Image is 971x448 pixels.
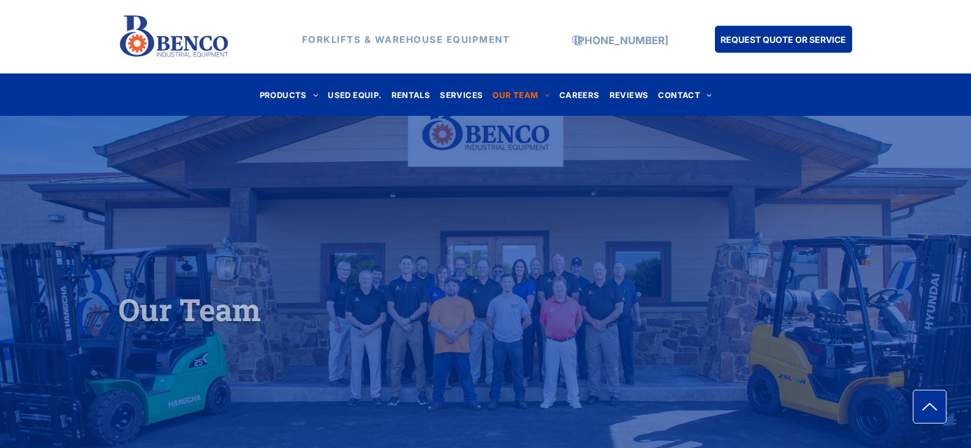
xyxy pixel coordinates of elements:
[302,34,510,45] strong: FORKLIFTS & WAREHOUSE EQUIPMENT
[118,289,261,330] span: Our Team
[255,86,323,103] a: PRODUCTS
[435,86,488,103] a: SERVICES
[715,26,852,53] a: REQUEST QUOTE OR SERVICE
[554,86,605,103] a: CAREERS
[720,28,846,51] span: REQUEST QUOTE OR SERVICE
[488,86,554,103] a: OUR TEAM
[387,86,436,103] a: RENTALS
[653,86,716,103] a: CONTACT
[323,86,386,103] a: USED EQUIP.
[574,34,668,47] a: [PHONE_NUMBER]
[605,86,654,103] a: REVIEWS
